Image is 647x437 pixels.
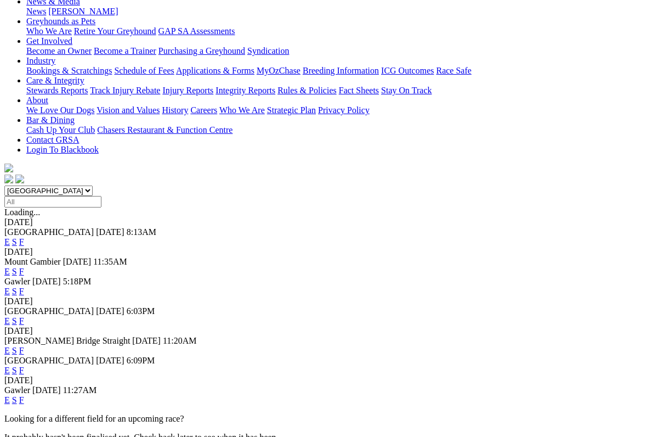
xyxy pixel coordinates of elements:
span: 5:18PM [63,277,92,286]
div: Bar & Dining [26,125,643,135]
a: Syndication [247,46,289,55]
a: MyOzChase [257,66,300,75]
a: Care & Integrity [26,76,84,85]
a: Strategic Plan [267,105,316,115]
a: Retire Your Greyhound [74,26,156,36]
img: logo-grsa-white.png [4,164,13,172]
a: Injury Reports [162,86,213,95]
a: F [19,316,24,326]
a: Become a Trainer [94,46,156,55]
span: 8:13AM [127,227,156,237]
img: twitter.svg [15,175,24,183]
span: 6:09PM [127,356,155,365]
a: F [19,395,24,405]
a: Greyhounds as Pets [26,16,95,26]
a: Login To Blackbook [26,145,99,154]
a: F [19,237,24,246]
a: S [12,346,17,355]
span: [DATE] [32,385,61,395]
a: Track Injury Rebate [90,86,160,95]
a: Bookings & Scratchings [26,66,112,75]
p: Looking for a different field for an upcoming race? [4,414,643,424]
a: Purchasing a Greyhound [158,46,245,55]
a: Privacy Policy [318,105,370,115]
a: Bar & Dining [26,115,75,125]
a: [PERSON_NAME] [48,7,118,16]
a: S [12,316,17,326]
a: E [4,316,10,326]
a: Who We Are [219,105,265,115]
a: E [4,346,10,355]
a: Applications & Forms [176,66,254,75]
a: Integrity Reports [215,86,275,95]
div: Industry [26,66,643,76]
a: E [4,395,10,405]
a: Cash Up Your Club [26,125,95,135]
span: Gawler [4,385,30,395]
a: News [26,7,46,16]
a: E [4,237,10,246]
a: Become an Owner [26,46,92,55]
div: Care & Integrity [26,86,643,96]
a: S [12,287,17,296]
span: [DATE] [132,336,161,345]
a: Careers [190,105,217,115]
a: F [19,267,24,276]
span: [DATE] [96,227,124,237]
a: Schedule of Fees [114,66,174,75]
a: S [12,395,17,405]
a: Contact GRSA [26,135,79,144]
a: Vision and Values [97,105,160,115]
div: [DATE] [4,376,643,385]
a: History [162,105,188,115]
a: E [4,366,10,375]
a: Race Safe [436,66,471,75]
a: S [12,267,17,276]
a: Get Involved [26,36,72,46]
a: F [19,287,24,296]
div: [DATE] [4,247,643,257]
a: GAP SA Assessments [158,26,235,36]
a: About [26,96,48,105]
span: [DATE] [96,306,124,316]
div: [DATE] [4,326,643,336]
a: E [4,267,10,276]
span: 6:03PM [127,306,155,316]
input: Select date [4,196,101,208]
span: [DATE] [63,257,92,266]
a: Stay On Track [381,86,432,95]
div: News & Media [26,7,643,16]
a: S [12,237,17,246]
div: [DATE] [4,217,643,227]
a: F [19,346,24,355]
span: Loading... [4,208,40,217]
div: About [26,105,643,115]
a: Who We Are [26,26,72,36]
span: [GEOGRAPHIC_DATA] [4,306,94,316]
a: ICG Outcomes [381,66,434,75]
span: 11:27AM [63,385,97,395]
a: Fact Sheets [339,86,379,95]
a: E [4,287,10,296]
a: Chasers Restaurant & Function Centre [97,125,232,135]
div: Greyhounds as Pets [26,26,643,36]
span: 11:35AM [93,257,127,266]
a: Breeding Information [303,66,379,75]
div: [DATE] [4,296,643,306]
a: We Love Our Dogs [26,105,94,115]
span: [GEOGRAPHIC_DATA] [4,356,94,365]
a: Industry [26,56,55,65]
span: Mount Gambier [4,257,61,266]
span: [DATE] [32,277,61,286]
a: Stewards Reports [26,86,88,95]
span: 11:20AM [163,336,197,345]
img: facebook.svg [4,175,13,183]
div: Get Involved [26,46,643,56]
span: [DATE] [96,356,124,365]
span: [GEOGRAPHIC_DATA] [4,227,94,237]
span: [PERSON_NAME] Bridge Straight [4,336,130,345]
a: F [19,366,24,375]
a: S [12,366,17,375]
span: Gawler [4,277,30,286]
a: Rules & Policies [277,86,337,95]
